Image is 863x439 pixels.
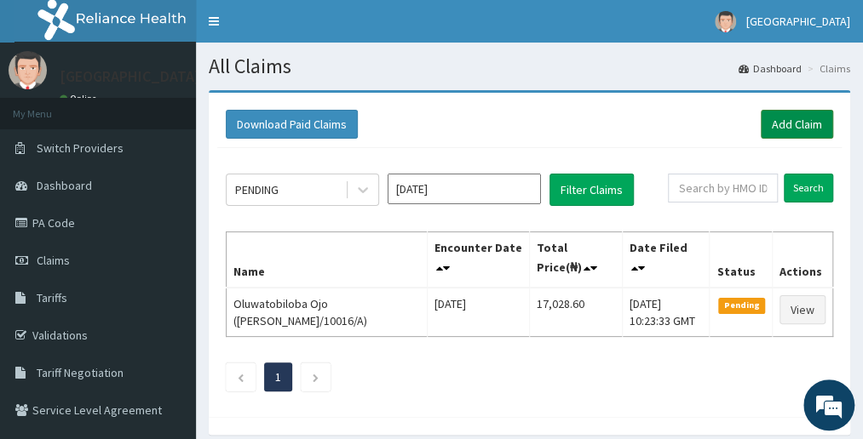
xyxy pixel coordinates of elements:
a: Online [60,93,101,105]
input: Search by HMO ID [668,174,778,202]
button: Download Paid Claims [226,110,358,139]
span: Dashboard [37,178,92,193]
td: 17,028.60 [530,288,623,337]
th: Actions [772,232,832,288]
a: Dashboard [739,61,802,76]
th: Name [227,232,428,288]
span: [GEOGRAPHIC_DATA] [746,14,850,29]
th: Encounter Date [427,232,529,288]
td: [DATE] 10:23:33 GMT [622,288,709,337]
a: Page 1 is your current page [275,369,281,385]
textarea: Type your message and hit 'Enter' [9,274,325,334]
span: We're online! [99,119,235,291]
input: Search [784,174,833,202]
td: [DATE] [427,288,529,337]
li: Claims [803,61,850,76]
a: Previous page [237,369,245,385]
div: Minimize live chat window [279,9,320,49]
img: User Image [715,11,736,32]
span: Tariff Negotiation [37,365,124,380]
a: Next page [312,369,319,385]
p: [GEOGRAPHIC_DATA] [60,69,200,84]
div: PENDING [235,181,279,198]
a: View [780,295,826,324]
button: Filter Claims [549,174,634,206]
td: Oluwatobiloba Ojo ([PERSON_NAME]/10016/A) [227,288,428,337]
span: Switch Providers [37,140,124,156]
img: User Image [9,51,47,89]
h1: All Claims [209,55,850,77]
th: Total Price(₦) [530,232,623,288]
a: Add Claim [761,110,833,139]
span: Claims [37,253,70,268]
div: Chat with us now [89,95,286,117]
th: Date Filed [622,232,709,288]
span: Tariffs [37,290,67,305]
img: d_794563401_company_1708531726252_794563401 [32,85,69,128]
input: Select Month and Year [388,174,541,204]
span: Pending [718,298,765,313]
th: Status [710,232,773,288]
